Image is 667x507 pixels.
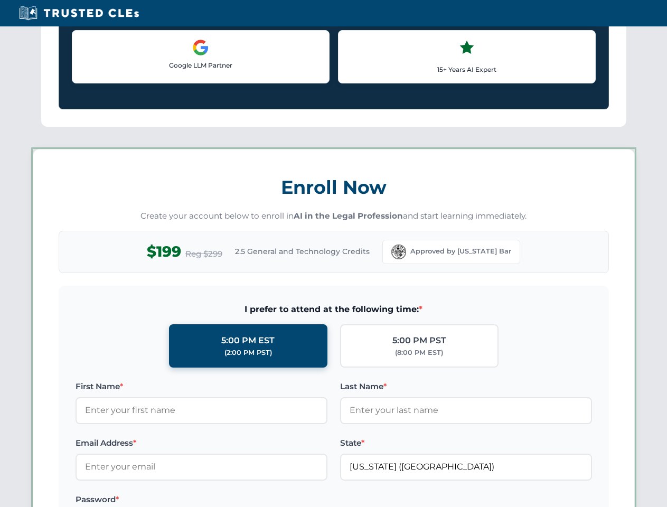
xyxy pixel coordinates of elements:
div: 5:00 PM PST [392,334,446,348]
h3: Enroll Now [59,171,609,204]
input: Enter your first name [76,397,327,424]
label: State [340,437,592,449]
span: $199 [147,240,181,264]
img: Florida Bar [391,245,406,259]
span: 2.5 General and Technology Credits [235,246,370,257]
span: I prefer to attend at the following time: [76,303,592,316]
input: Florida (FL) [340,454,592,480]
label: Email Address [76,437,327,449]
span: Reg $299 [185,248,222,260]
div: (2:00 PM PST) [224,348,272,358]
p: Google LLM Partner [81,60,321,70]
strong: AI in the Legal Profession [294,211,403,221]
div: 5:00 PM EST [221,334,275,348]
img: Trusted CLEs [16,5,142,21]
img: Google [192,39,209,56]
p: Create your account below to enroll in and start learning immediately. [59,210,609,222]
label: First Name [76,380,327,393]
div: (8:00 PM EST) [395,348,443,358]
p: 15+ Years AI Expert [347,64,587,74]
label: Last Name [340,380,592,393]
input: Enter your email [76,454,327,480]
input: Enter your last name [340,397,592,424]
label: Password [76,493,327,506]
span: Approved by [US_STATE] Bar [410,246,511,257]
